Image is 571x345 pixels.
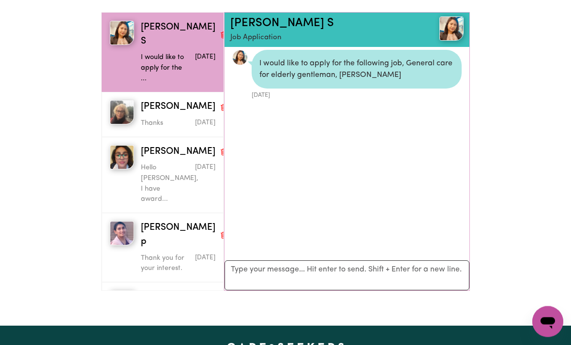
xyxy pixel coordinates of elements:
img: Prasamsha p [110,222,134,246]
p: I would like to apply for the ... [141,53,191,84]
span: Message sent on September 4, 2025 [195,255,215,261]
img: 1C99558331168049374C3E19C88209E9_avatar_blob [232,50,248,66]
span: [PERSON_NAME] p [141,222,215,250]
div: [DATE] [252,89,462,100]
button: Gaby Kathy M[PERSON_NAME]Delete conversationHello [PERSON_NAME], I have award...Message sent on S... [102,137,224,213]
img: Sharmila S [110,21,134,45]
a: View Sharmila S's profile [232,50,248,66]
div: I would like to apply for the following job, General care for elderly gentleman, [PERSON_NAME] [252,50,462,89]
span: [PERSON_NAME] [141,146,215,160]
button: Alisi K[PERSON_NAME]Delete conversationThanksMessage sent on September 4, 2025 [102,92,224,137]
p: Job Application [230,33,425,44]
img: Gaby Kathy M [110,146,134,170]
span: [PERSON_NAME] S [141,21,215,49]
img: Angela S [110,291,134,315]
button: Delete conversation [219,102,228,114]
a: Sharmila S [425,17,464,41]
button: Delete conversation [219,29,228,42]
p: Thank you for your interest. [141,254,191,274]
img: View Sharmila S's profile [439,17,464,41]
button: Sharmila S[PERSON_NAME] SDelete conversationI would like to apply for the ...Message sent on Sept... [102,13,224,92]
span: Message sent on September 5, 2025 [195,54,215,60]
p: Thanks [141,119,191,129]
p: Hello [PERSON_NAME], I have award... [141,163,191,205]
button: Prasamsha p[PERSON_NAME] pDelete conversationThank you for your interest.Message sent on Septembe... [102,213,224,283]
span: [PERSON_NAME] [141,101,215,115]
span: [PERSON_NAME] [141,291,215,305]
a: [PERSON_NAME] S [230,18,334,30]
iframe: Button to launch messaging window [532,306,563,337]
button: Delete conversation [219,229,228,242]
span: Message sent on September 4, 2025 [195,165,215,171]
span: Message sent on September 4, 2025 [195,120,215,126]
img: Alisi K [110,101,134,125]
button: Delete conversation [219,146,228,159]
